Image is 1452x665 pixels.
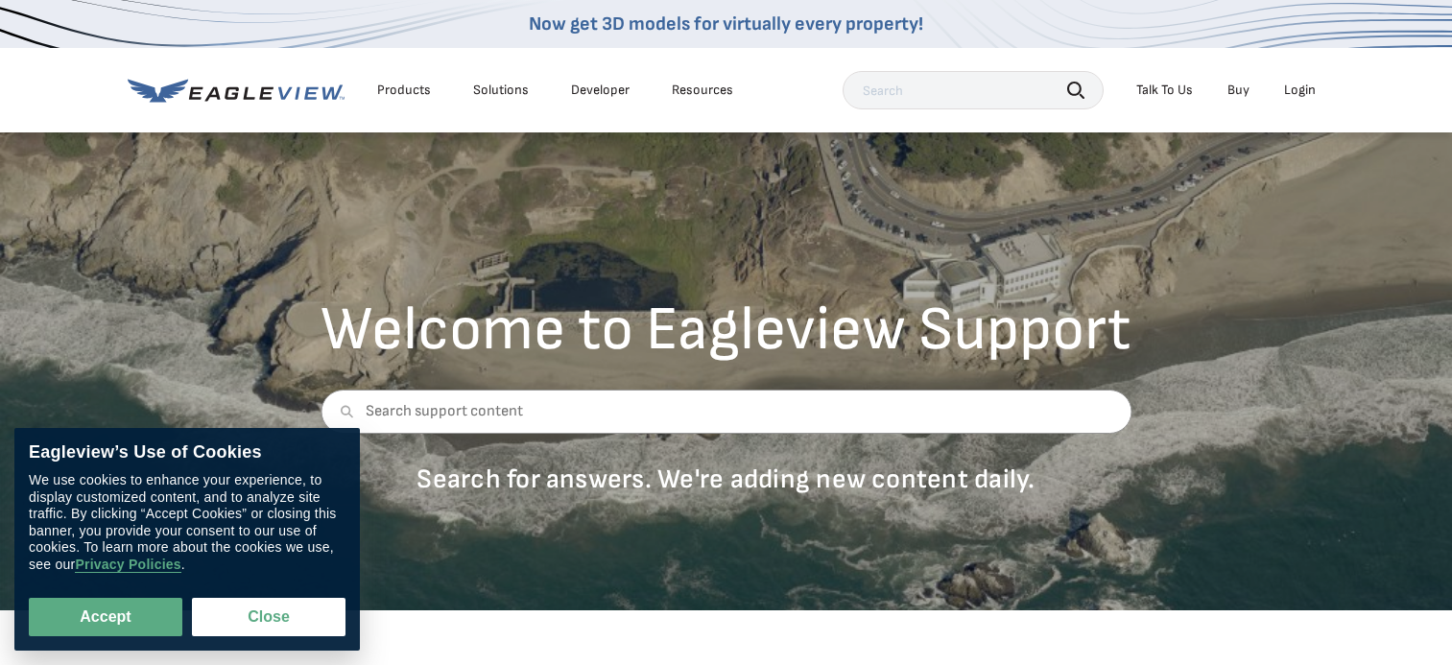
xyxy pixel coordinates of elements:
[377,82,431,99] div: Products
[571,82,630,99] a: Developer
[843,71,1104,109] input: Search
[529,12,923,36] a: Now get 3D models for virtually every property!
[75,558,180,574] a: Privacy Policies
[672,82,733,99] div: Resources
[321,463,1131,496] p: Search for answers. We're adding new content daily.
[1227,82,1250,99] a: Buy
[29,473,345,574] div: We use cookies to enhance your experience, to display customized content, and to analyze site tra...
[473,82,529,99] div: Solutions
[321,390,1131,434] input: Search support content
[29,598,182,636] button: Accept
[192,598,345,636] button: Close
[29,442,345,463] div: Eagleview’s Use of Cookies
[321,299,1131,361] h2: Welcome to Eagleview Support
[1136,82,1193,99] div: Talk To Us
[1284,82,1316,99] div: Login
